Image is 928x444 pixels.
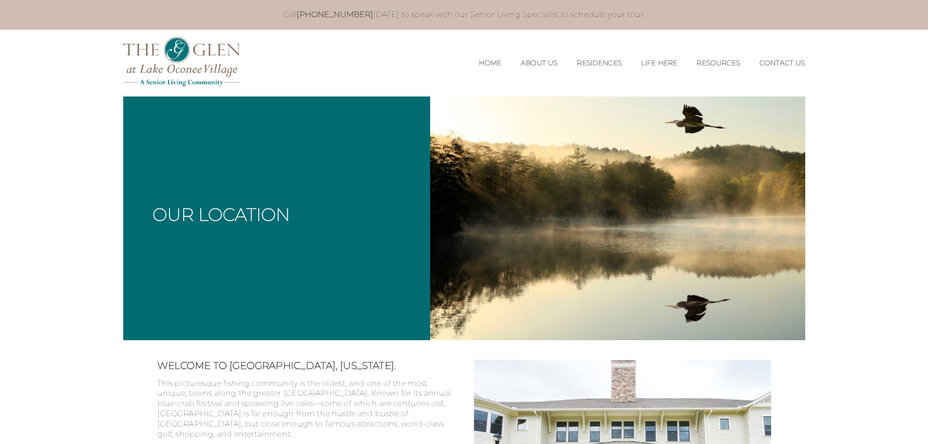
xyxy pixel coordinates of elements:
[133,10,795,20] p: Call [DATE] to speak with our Senior Living Specialist to schedule your tour.
[759,59,805,67] a: Contact Us
[297,10,373,19] a: [PHONE_NUMBER]
[577,59,622,67] a: Residences
[123,37,240,86] img: The Glen Lake Oconee Home
[697,59,739,67] a: Resources
[157,360,455,371] h2: Welcome to [GEOGRAPHIC_DATA], [US_STATE].
[521,59,557,67] a: About Us
[152,206,290,223] h2: Our Location
[479,59,501,67] a: Home
[641,59,677,67] a: Life Here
